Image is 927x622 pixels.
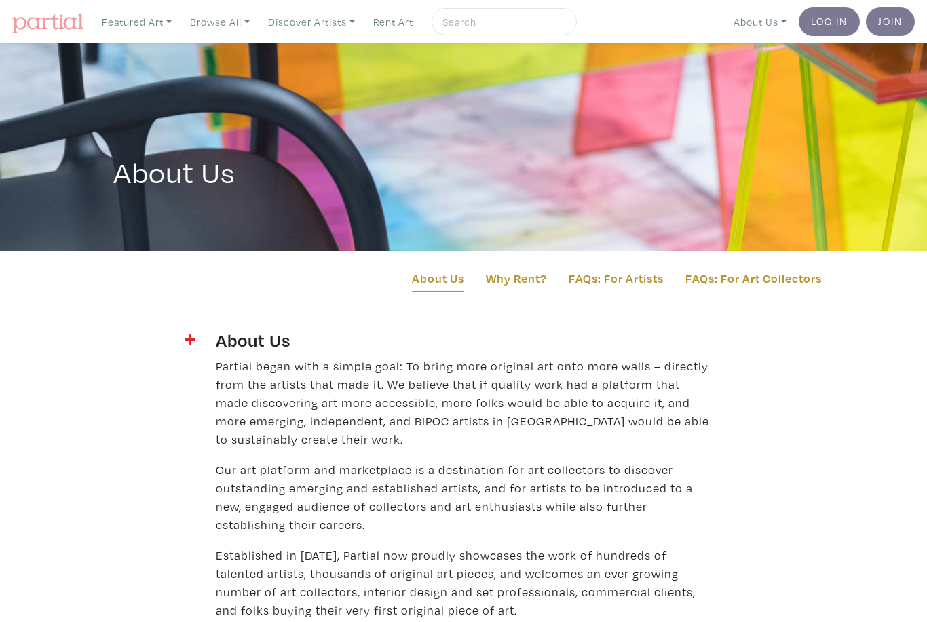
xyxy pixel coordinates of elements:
[96,8,178,36] a: Featured Art
[685,269,822,288] a: FAQs: For Art Collectors
[441,14,564,31] input: Search
[216,461,711,534] p: Our art platform and marketplace is a destination for art collectors to discover outstanding emer...
[367,8,419,36] a: Rent Art
[727,8,793,36] a: About Us
[216,546,711,619] p: Established in [DATE], Partial now proudly showcases the work of hundreds of talented artists, th...
[412,269,464,292] a: About Us
[569,269,664,288] a: FAQs: For Artists
[216,357,711,448] p: Partial began with a simple goal: To bring more original art onto more walls – directly from the ...
[799,7,860,36] a: Log In
[866,7,915,36] a: Join
[185,334,195,345] img: plus.svg
[113,117,814,190] h1: About Us
[262,8,361,36] a: Discover Artists
[216,329,711,351] h4: About Us
[184,8,256,36] a: Browse All
[486,269,547,288] a: Why Rent?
